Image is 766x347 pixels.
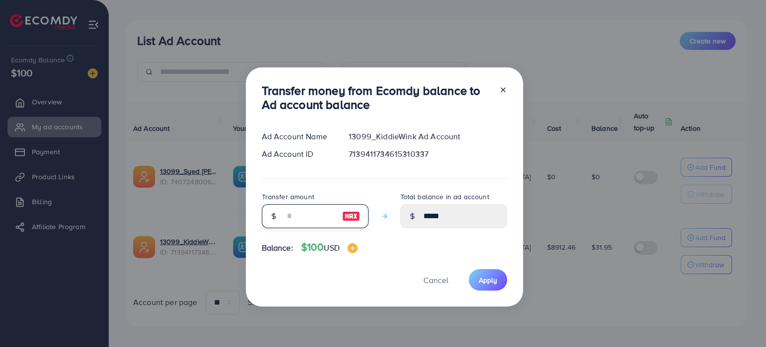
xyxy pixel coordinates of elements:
[469,269,507,291] button: Apply
[479,275,497,285] span: Apply
[348,243,358,253] img: image
[262,192,314,202] label: Transfer amount
[262,83,491,112] h3: Transfer money from Ecomdy balance to Ad account balance
[411,269,461,291] button: Cancel
[262,242,293,254] span: Balance:
[341,131,515,142] div: 13099_KiddieWink Ad Account
[254,148,341,160] div: Ad Account ID
[423,275,448,286] span: Cancel
[254,131,341,142] div: Ad Account Name
[341,148,515,160] div: 7139411734615310337
[324,242,339,253] span: USD
[400,192,489,202] label: Total balance in ad account
[301,241,358,254] h4: $100
[342,210,360,222] img: image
